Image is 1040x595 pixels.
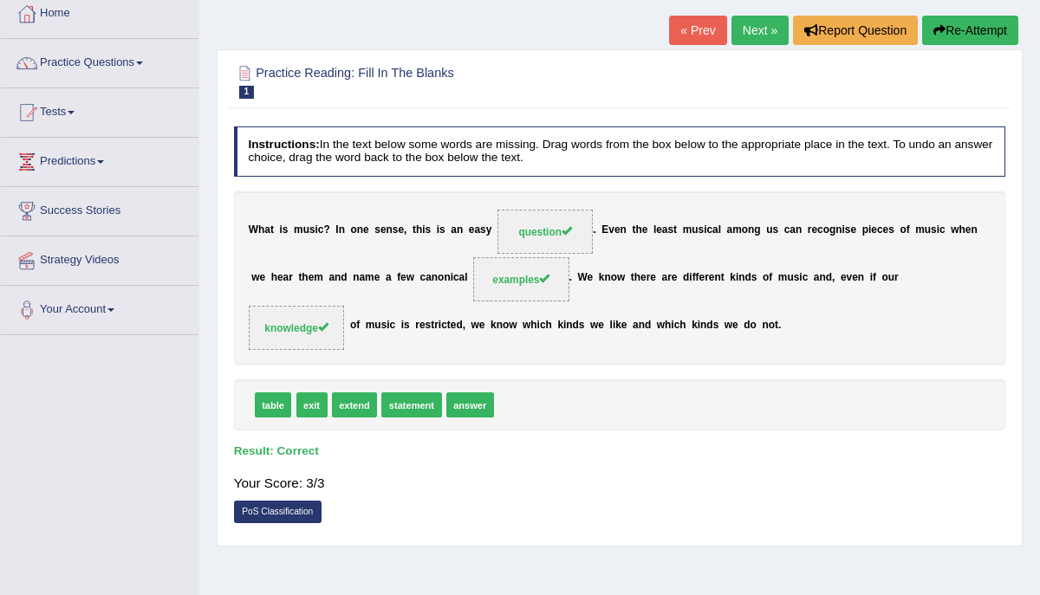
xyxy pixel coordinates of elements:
b: i [315,223,318,236]
b: o [823,223,829,236]
b: f [769,271,772,283]
b: t [721,271,725,283]
b: n [748,223,754,236]
b: r [289,271,293,283]
b: c [803,271,809,283]
b: t [775,319,778,331]
b: r [415,319,419,331]
b: E [601,223,608,236]
b: a [474,223,480,236]
b: s [439,223,445,236]
b: a [359,271,365,283]
b: h [530,319,536,331]
b: e [656,223,662,236]
b: i [280,223,283,236]
b: k [730,271,736,283]
b: u [925,223,931,236]
b: d [706,319,712,331]
b: e [598,319,604,331]
b: a [712,223,718,236]
b: . [569,271,572,283]
b: e [871,223,877,236]
b: i [842,223,845,236]
b: d [744,319,750,331]
b: i [870,271,873,283]
b: h [634,271,640,283]
b: n [604,271,610,283]
b: e [259,271,265,283]
b: e [672,271,678,283]
div: Your Score: 3/3 [234,465,1006,501]
b: r [705,271,709,283]
b: w [523,319,530,331]
b: n [335,271,341,283]
b: c [318,223,324,236]
a: Tests [1,88,198,132]
b: a [459,271,465,283]
b: w [509,319,517,331]
b: r [667,271,672,283]
b: w [590,319,598,331]
b: e [588,271,594,283]
span: statement [381,392,441,417]
b: o [769,319,775,331]
b: c [540,319,546,331]
b: n [497,319,503,331]
b: i [671,319,673,331]
b: c [939,223,946,236]
span: answer [446,392,494,417]
b: o [763,271,769,283]
b: n [796,223,802,236]
b: d [826,271,832,283]
b: i [736,271,738,283]
b: w [617,271,625,283]
b: i [422,223,425,236]
b: s [845,223,851,236]
b: c [817,223,823,236]
b: i [537,319,540,331]
b: m [366,319,375,331]
b: a [426,271,432,283]
b: a [662,223,668,236]
b: r [434,319,439,331]
b: n [714,271,720,283]
b: n [432,271,438,283]
b: c [441,319,447,331]
b: r [894,271,899,283]
b: n [738,271,744,283]
b: u [787,271,793,283]
span: 1 [239,86,255,99]
b: u [303,223,309,236]
b: e [642,223,648,236]
b: i [401,319,404,331]
b: l [465,271,467,283]
b: m [294,223,303,236]
b: d [745,271,751,283]
b: f [356,319,360,331]
b: e [419,319,426,331]
b: s [713,319,719,331]
b: k [599,271,605,283]
b: h [302,271,308,283]
b: o [742,223,748,236]
b: s [404,319,410,331]
b: , [404,223,406,236]
h2: Practice Reading: Fill In The Blanks [234,62,712,99]
b: s [579,319,585,331]
b: a [727,223,733,236]
b: t [413,223,416,236]
b: e [841,271,847,283]
span: Drop target [249,306,345,350]
b: a [386,271,392,283]
b: c [784,223,790,236]
b: s [309,223,315,236]
b: d [683,271,689,283]
b: e [621,319,627,331]
b: e [277,271,283,283]
b: I [335,223,338,236]
b: e [398,223,404,236]
b: e [309,271,315,283]
a: Predictions [1,138,198,181]
b: v [847,271,853,283]
a: PoS Classification [234,501,322,523]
